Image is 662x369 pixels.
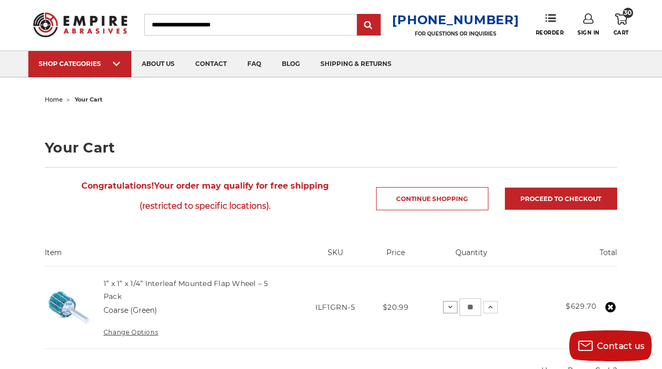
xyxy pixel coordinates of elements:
span: $20.99 [383,303,409,312]
input: Submit [359,15,379,36]
a: [PHONE_NUMBER] [392,12,519,27]
p: FOR QUESTIONS OR INQUIRIES [392,30,519,37]
a: Change Options [104,328,158,336]
strong: $629.70 [566,301,597,311]
span: Contact us [597,341,645,351]
strong: Congratulations! [81,181,154,191]
th: Item [45,247,299,266]
a: about us [131,51,185,77]
span: Cart [614,29,629,36]
a: Proceed to checkout [505,188,617,210]
img: Empire Abrasives [33,6,127,43]
dd: Coarse (Green) [104,305,157,316]
a: shipping & returns [310,51,402,77]
a: 1” x 1” x 1/4” Interleaf Mounted Flap Wheel – 5 Pack [104,279,268,300]
th: SKU [299,247,372,266]
th: Price [371,247,420,266]
div: SHOP CATEGORIES [39,60,121,68]
a: Continue Shopping [376,187,488,210]
span: ILF1GRN-5 [315,303,355,312]
span: 30 [623,8,633,18]
a: 30 Cart [614,13,629,36]
h1: Your Cart [45,141,617,155]
input: 1” x 1” x 1/4” Interleaf Mounted Flap Wheel – 5 Pack Quantity: [460,298,481,316]
button: Contact us [569,330,652,361]
a: Reorder [536,13,564,36]
a: contact [185,51,237,77]
span: Reorder [536,29,564,36]
span: Your order may qualify for free shipping [45,176,365,216]
a: blog [271,51,310,77]
th: Quantity [420,247,523,266]
th: Total [523,247,617,266]
a: home [45,96,63,103]
img: 1” x 1” x 1/4” Interleaf Mounted Flap Wheel – 5 Pack [45,283,93,331]
span: (restricted to specific locations). [45,196,365,216]
span: Sign In [578,29,600,36]
span: your cart [75,96,103,103]
a: faq [237,51,271,77]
